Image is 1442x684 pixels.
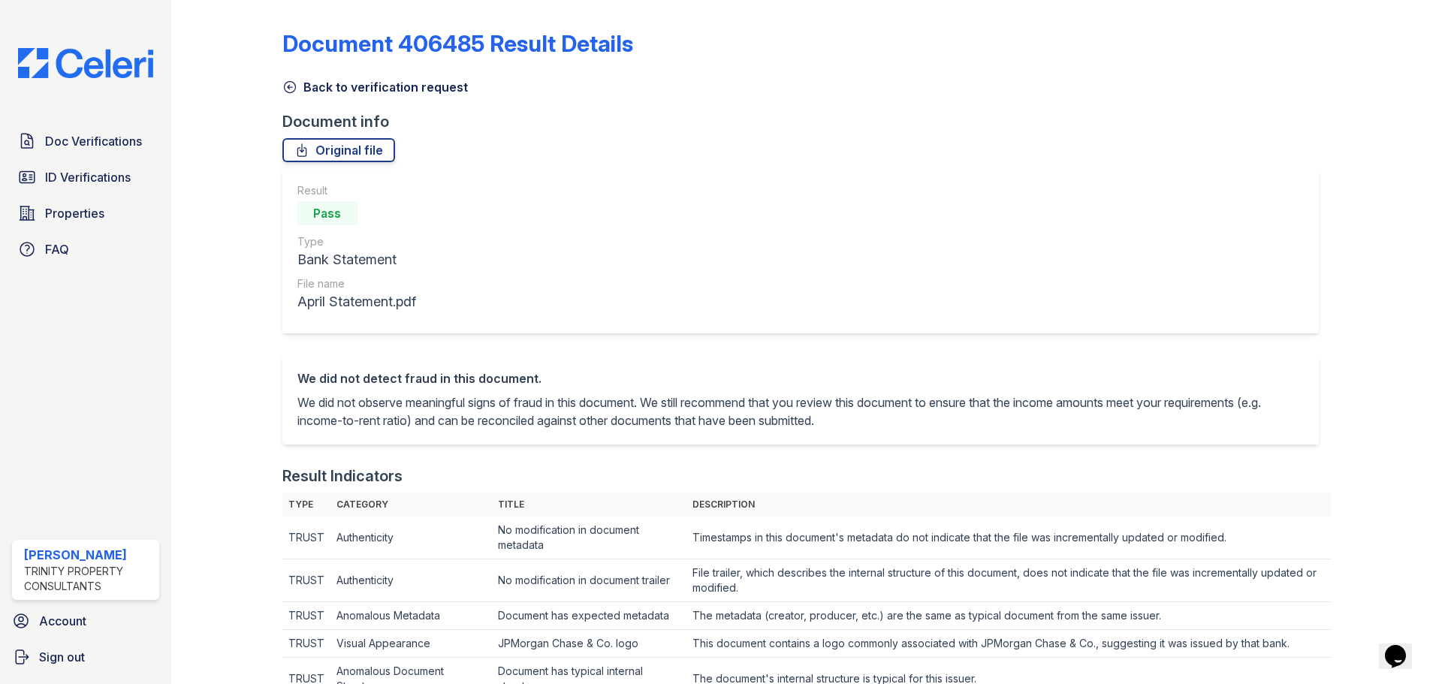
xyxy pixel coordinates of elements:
[45,168,131,186] span: ID Verifications
[282,630,330,658] td: TRUST
[330,493,492,517] th: Category
[330,630,492,658] td: Visual Appearance
[686,559,1331,602] td: File trailer, which describes the internal structure of this document, does not indicate that the...
[12,162,159,192] a: ID Verifications
[282,517,330,559] td: TRUST
[39,648,85,666] span: Sign out
[330,602,492,630] td: Anomalous Metadata
[282,602,330,630] td: TRUST
[39,612,86,630] span: Account
[282,111,1331,132] div: Document info
[1379,624,1427,669] iframe: chat widget
[297,276,416,291] div: File name
[686,630,1331,658] td: This document contains a logo commonly associated with JPMorgan Chase & Co., suggesting it was is...
[492,559,686,602] td: No modification in document trailer
[6,48,165,78] img: CE_Logo_Blue-a8612792a0a2168367f1c8372b55b34899dd931a85d93a1a3d3e32e68fde9ad4.png
[297,249,416,270] div: Bank Statement
[6,606,165,636] a: Account
[297,369,1304,387] div: We did not detect fraud in this document.
[297,291,416,312] div: April Statement.pdf
[330,517,492,559] td: Authenticity
[6,642,165,672] a: Sign out
[12,234,159,264] a: FAQ
[492,630,686,658] td: JPMorgan Chase & Co. logo
[282,138,395,162] a: Original file
[492,517,686,559] td: No modification in document metadata
[282,493,330,517] th: Type
[282,78,468,96] a: Back to verification request
[45,132,142,150] span: Doc Verifications
[297,183,416,198] div: Result
[12,198,159,228] a: Properties
[282,466,403,487] div: Result Indicators
[282,559,330,602] td: TRUST
[297,234,416,249] div: Type
[282,30,633,57] a: Document 406485 Result Details
[330,559,492,602] td: Authenticity
[297,201,357,225] div: Pass
[686,493,1331,517] th: Description
[24,546,153,564] div: [PERSON_NAME]
[492,493,686,517] th: Title
[12,126,159,156] a: Doc Verifications
[45,240,69,258] span: FAQ
[297,393,1304,429] p: We did not observe meaningful signs of fraud in this document. We still recommend that you review...
[686,602,1331,630] td: The metadata (creator, producer, etc.) are the same as typical document from the same issuer.
[24,564,153,594] div: Trinity Property Consultants
[45,204,104,222] span: Properties
[492,602,686,630] td: Document has expected metadata
[686,517,1331,559] td: Timestamps in this document's metadata do not indicate that the file was incrementally updated or...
